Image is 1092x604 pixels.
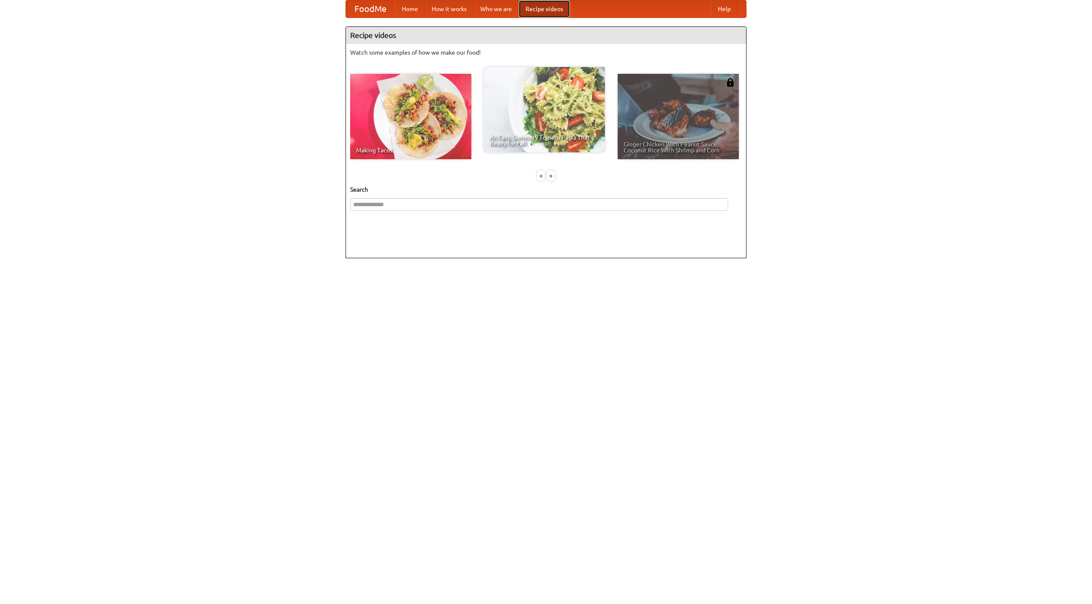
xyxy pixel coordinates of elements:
h4: Recipe videos [346,27,746,44]
a: How it works [425,0,473,18]
span: Making Tacos [356,147,465,153]
p: Watch some examples of how we make our food! [350,48,742,57]
div: » [547,170,555,181]
a: Recipe videos [519,0,570,18]
img: 483408.png [726,78,735,87]
a: An Easy, Summery Tomato Pasta That's Ready for Fall [484,67,605,152]
div: « [537,170,545,181]
a: Home [395,0,425,18]
span: An Easy, Summery Tomato Pasta That's Ready for Fall [490,134,599,146]
a: Help [711,0,738,18]
a: Who we are [473,0,519,18]
h5: Search [350,185,742,194]
a: FoodMe [346,0,395,18]
a: Making Tacos [350,74,471,159]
